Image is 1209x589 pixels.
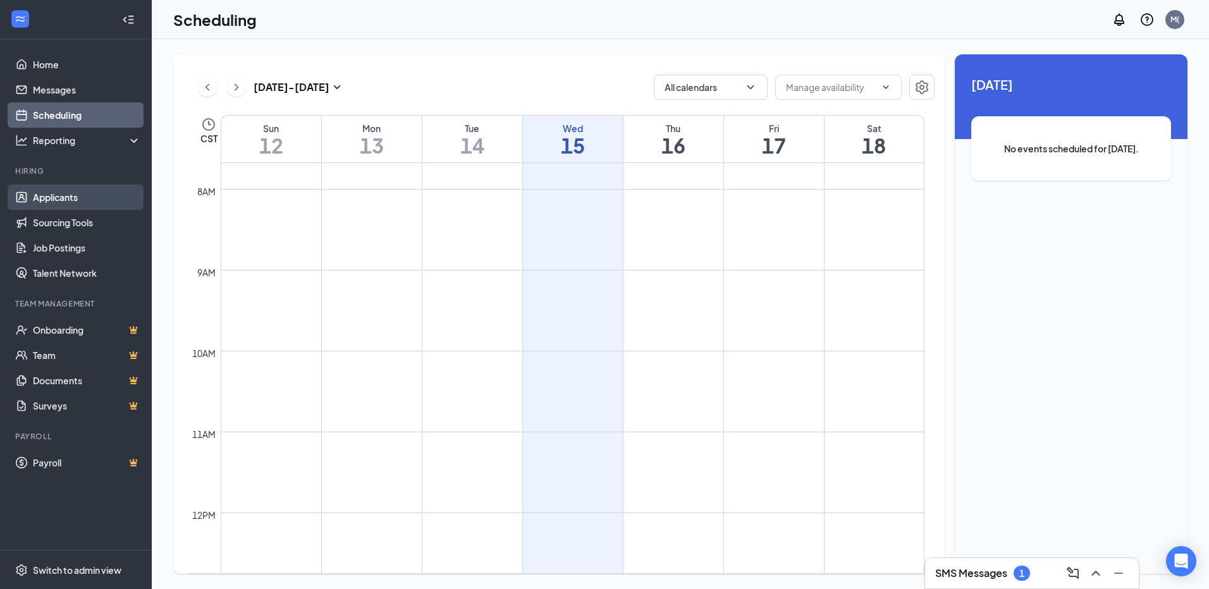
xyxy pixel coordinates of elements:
[33,368,141,393] a: DocumentsCrown
[1139,12,1155,27] svg: QuestionInfo
[33,450,141,475] a: PayrollCrown
[221,135,321,156] h1: 12
[33,52,141,77] a: Home
[971,75,1171,94] span: [DATE]
[33,102,141,128] a: Scheduling
[914,80,930,95] svg: Settings
[997,142,1146,155] span: No events scheduled for [DATE].
[786,80,876,94] input: Manage availability
[15,431,138,442] div: Payroll
[33,564,121,576] div: Switch to admin view
[825,122,924,135] div: Sat
[195,185,218,198] div: 8am
[623,116,723,162] a: October 16, 2025
[15,166,138,176] div: Hiring
[33,134,142,147] div: Reporting
[33,317,141,343] a: OnboardingCrown
[198,78,217,97] button: ChevronLeft
[329,80,345,95] svg: SmallChevronDown
[322,122,422,135] div: Mon
[200,132,218,145] span: CST
[190,427,218,441] div: 11am
[227,78,246,97] button: ChevronRight
[15,298,138,309] div: Team Management
[523,135,623,156] h1: 15
[422,135,522,156] h1: 14
[724,135,824,156] h1: 17
[523,122,623,135] div: Wed
[1170,14,1179,25] div: M(
[195,265,218,279] div: 9am
[1166,546,1196,576] div: Open Intercom Messenger
[33,260,141,286] a: Talent Network
[33,235,141,260] a: Job Postings
[1086,563,1106,583] button: ChevronUp
[33,77,141,102] a: Messages
[15,564,28,576] svg: Settings
[909,75,935,100] button: Settings
[254,80,329,94] h3: [DATE] - [DATE]
[1065,566,1081,581] svg: ComposeMessage
[881,82,891,92] svg: ChevronDown
[122,13,135,26] svg: Collapse
[744,81,757,94] svg: ChevronDown
[724,122,824,135] div: Fri
[1111,566,1126,581] svg: Minimize
[1108,563,1129,583] button: Minimize
[724,116,824,162] a: October 17, 2025
[623,122,723,135] div: Thu
[422,122,522,135] div: Tue
[825,116,924,162] a: October 18, 2025
[15,134,28,147] svg: Analysis
[221,122,321,135] div: Sun
[33,210,141,235] a: Sourcing Tools
[190,508,218,522] div: 12pm
[173,9,257,30] h1: Scheduling
[422,116,522,162] a: October 14, 2025
[190,346,218,360] div: 10am
[201,117,216,132] svg: Clock
[221,116,321,162] a: October 12, 2025
[1063,563,1083,583] button: ComposeMessage
[1112,12,1127,27] svg: Notifications
[33,185,141,210] a: Applicants
[825,135,924,156] h1: 18
[33,343,141,368] a: TeamCrown
[1019,568,1024,579] div: 1
[623,135,723,156] h1: 16
[322,135,422,156] h1: 13
[201,80,214,95] svg: ChevronLeft
[654,75,768,100] button: All calendarsChevronDown
[935,566,1007,580] h3: SMS Messages
[322,116,422,162] a: October 13, 2025
[33,393,141,418] a: SurveysCrown
[230,80,243,95] svg: ChevronRight
[1088,566,1103,581] svg: ChevronUp
[14,13,27,25] svg: WorkstreamLogo
[523,116,623,162] a: October 15, 2025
